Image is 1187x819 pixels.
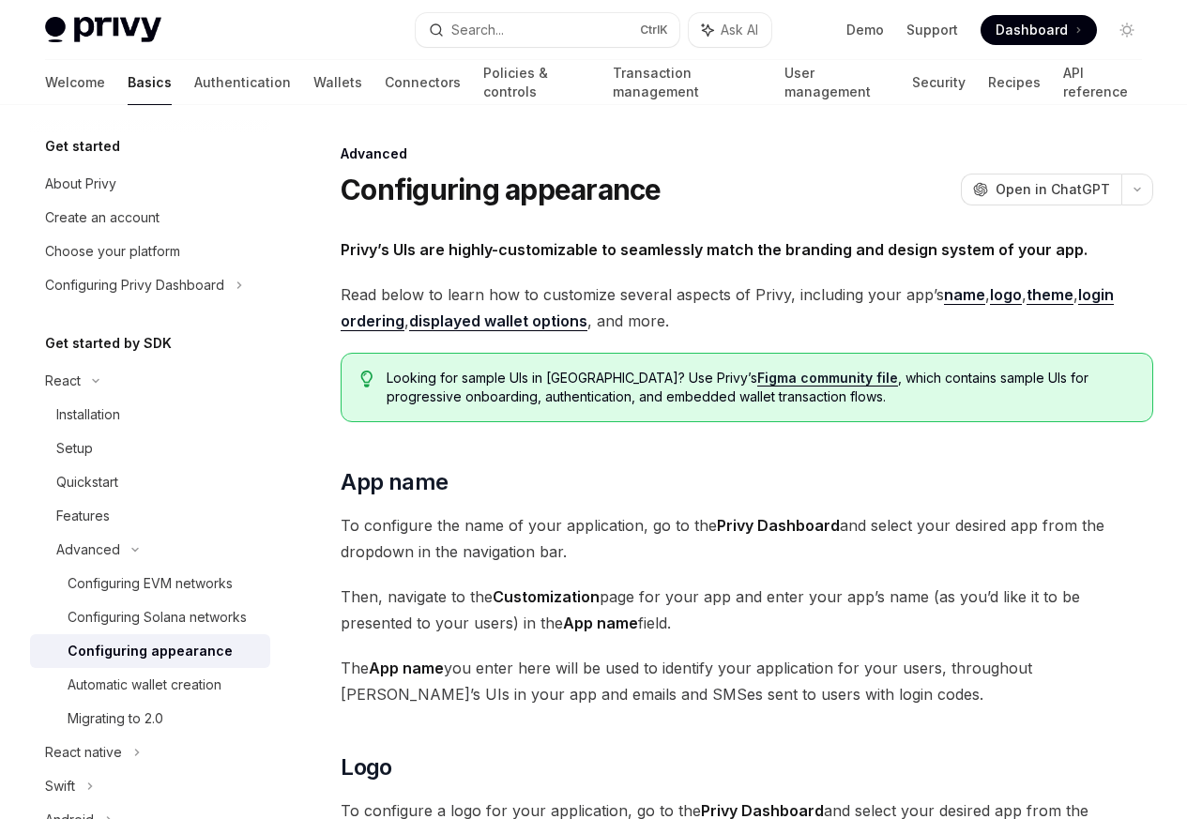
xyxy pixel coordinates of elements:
a: API reference [1063,60,1142,105]
div: Configuring Solana networks [68,606,247,629]
a: Configuring appearance [30,634,270,668]
a: Policies & controls [483,60,590,105]
a: Welcome [45,60,105,105]
svg: Tip [360,371,373,387]
a: Dashboard [981,15,1097,45]
div: React [45,370,81,392]
div: Swift [45,775,75,797]
a: Choose your platform [30,235,270,268]
strong: Privy’s UIs are highly-customizable to seamlessly match the branding and design system of your app. [341,240,1088,259]
div: Search... [451,19,504,41]
button: Open in ChatGPT [961,174,1121,205]
strong: Customization [493,587,600,606]
a: Configuring Solana networks [30,600,270,634]
h5: Get started by SDK [45,332,172,355]
div: Choose your platform [45,240,180,263]
div: Create an account [45,206,160,229]
span: Ctrl K [640,23,668,38]
div: Configuring appearance [68,640,233,662]
a: theme [1027,285,1073,305]
a: Basics [128,60,172,105]
span: The you enter here will be used to identify your application for your users, throughout [PERSON_N... [341,655,1153,707]
a: name [944,285,985,305]
a: Security [912,60,966,105]
div: Configuring Privy Dashboard [45,274,224,296]
a: Installation [30,398,270,432]
span: Read below to learn how to customize several aspects of Privy, including your app’s , , , , , and... [341,281,1153,334]
a: Quickstart [30,465,270,499]
span: Dashboard [996,21,1068,39]
button: Search...CtrlK [416,13,679,47]
strong: App name [369,659,444,677]
div: About Privy [45,173,116,195]
div: Setup [56,437,93,460]
strong: Privy Dashboard [717,516,840,535]
button: Toggle dark mode [1112,15,1142,45]
span: Then, navigate to the page for your app and enter your app’s name (as you’d like it to be present... [341,584,1153,636]
a: Recipes [988,60,1041,105]
h1: Configuring appearance [341,173,662,206]
a: Authentication [194,60,291,105]
a: Demo [846,21,884,39]
a: User management [784,60,890,105]
a: Support [906,21,958,39]
div: Advanced [341,144,1153,163]
a: displayed wallet options [409,311,587,331]
strong: App name [563,614,638,632]
a: Configuring EVM networks [30,567,270,600]
div: Installation [56,403,120,426]
a: Figma community file [757,370,898,387]
span: Looking for sample UIs in [GEOGRAPHIC_DATA]? Use Privy’s , which contains sample UIs for progress... [387,369,1134,406]
div: Migrating to 2.0 [68,707,163,730]
a: Create an account [30,201,270,235]
div: Automatic wallet creation [68,674,221,696]
a: Features [30,499,270,533]
span: Ask AI [721,21,758,39]
img: light logo [45,17,161,43]
a: Migrating to 2.0 [30,702,270,736]
h5: Get started [45,135,120,158]
div: Advanced [56,538,120,561]
div: Features [56,505,110,527]
a: Setup [30,432,270,465]
a: Connectors [385,60,461,105]
span: To configure the name of your application, go to the and select your desired app from the dropdow... [341,512,1153,565]
a: logo [990,285,1022,305]
div: Configuring EVM networks [68,572,233,595]
a: Wallets [313,60,362,105]
a: Automatic wallet creation [30,668,270,702]
a: About Privy [30,167,270,201]
span: Open in ChatGPT [996,180,1110,199]
a: Transaction management [613,60,761,105]
div: Quickstart [56,471,118,493]
button: Ask AI [689,13,771,47]
span: App name [341,467,448,497]
div: React native [45,741,122,764]
span: Logo [341,752,392,782]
